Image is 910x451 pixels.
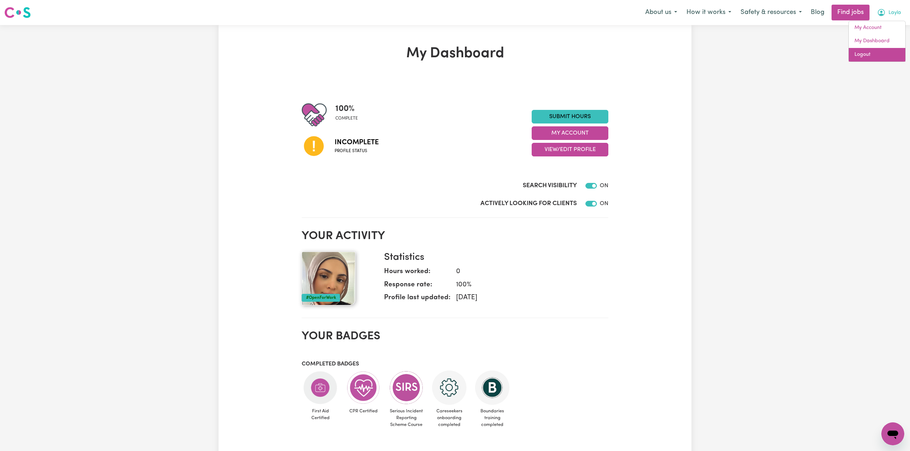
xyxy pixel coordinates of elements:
[302,229,608,243] h2: Your activity
[302,361,608,368] h3: Completed badges
[384,293,450,306] dt: Profile last updated:
[881,422,904,445] iframe: Button to launch messaging window
[335,137,379,148] span: Incomplete
[450,280,603,290] dd: 100 %
[384,252,603,264] h3: Statistics
[388,405,425,431] span: Serious Incident Reporting Scheme Course
[384,267,450,280] dt: Hours worked:
[335,102,364,127] div: Profile completeness: 100%
[431,405,468,431] span: Careseekers onboarding completed
[475,370,509,405] img: CS Academy: Boundaries in care and support work course completed
[532,110,608,123] a: Submit Hours
[889,9,901,17] span: Layla
[849,21,905,35] a: My Account
[335,102,358,115] span: 100 %
[302,405,339,424] span: First Aid Certified
[450,267,603,277] dd: 0
[384,280,450,293] dt: Response rate:
[848,21,906,62] div: My Account
[450,293,603,303] dd: [DATE]
[389,370,423,405] img: CS Academy: Serious Incident Reporting Scheme course completed
[302,252,355,305] img: Your profile picture
[600,183,608,189] span: ON
[532,143,608,156] button: View/Edit Profile
[532,126,608,140] button: My Account
[872,5,906,20] button: My Account
[303,370,337,405] img: Care and support worker has completed First Aid Certification
[4,4,31,21] a: Careseekers logo
[345,405,382,417] span: CPR Certified
[849,34,905,48] a: My Dashboard
[346,370,380,405] img: Care and support worker has completed CPR Certification
[806,5,829,20] a: Blog
[523,181,577,190] label: Search Visibility
[682,5,736,20] button: How it works
[432,370,466,405] img: CS Academy: Careseekers Onboarding course completed
[302,294,340,302] div: #OpenForWork
[302,330,608,343] h2: Your badges
[474,405,511,431] span: Boundaries training completed
[849,48,905,62] a: Logout
[302,45,608,62] h1: My Dashboard
[480,199,577,208] label: Actively Looking for Clients
[335,148,379,154] span: Profile status
[832,5,870,20] a: Find jobs
[641,5,682,20] button: About us
[4,6,31,19] img: Careseekers logo
[335,115,358,122] span: complete
[736,5,806,20] button: Safety & resources
[600,201,608,207] span: ON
